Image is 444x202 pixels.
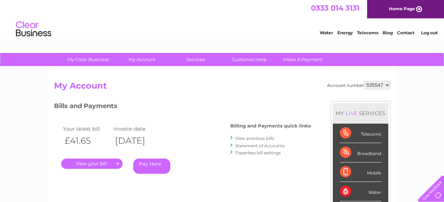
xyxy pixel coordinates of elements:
a: Statement of Accounts [235,143,285,148]
h3: Bills and Payments [54,101,311,113]
div: Water [340,182,381,201]
h2: My Account [54,81,390,94]
a: Water [320,30,333,35]
th: [DATE] [112,133,162,148]
a: Blog [383,30,393,35]
div: Mobile [340,162,381,182]
div: LIVE [344,110,359,117]
div: Telecoms [340,124,381,143]
a: 0333 014 3131 [311,4,360,12]
a: View previous bills [235,136,274,141]
a: Contact [397,30,414,35]
a: Paperless bill settings [235,150,281,155]
td: Your latest bill [61,124,112,133]
h4: Billing and Payments quick links [230,123,311,129]
a: Log out [421,30,437,35]
div: MY SERVICES [333,103,388,123]
td: Invoice date [112,124,162,133]
a: My Account [113,53,171,66]
a: Customer Help [220,53,278,66]
img: logo.png [16,18,52,40]
a: Services [166,53,225,66]
div: Clear Business is a trading name of Verastar Limited (registered in [GEOGRAPHIC_DATA] No. 3667643... [55,4,389,34]
div: Broadband [340,143,381,162]
a: Telecoms [357,30,378,35]
a: My Clear Business [59,53,117,66]
th: £41.65 [61,133,112,148]
a: Pay Here [133,159,170,174]
a: Make A Payment [274,53,332,66]
a: Energy [337,30,353,35]
a: . [61,159,123,169]
div: Account number [327,81,390,89]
